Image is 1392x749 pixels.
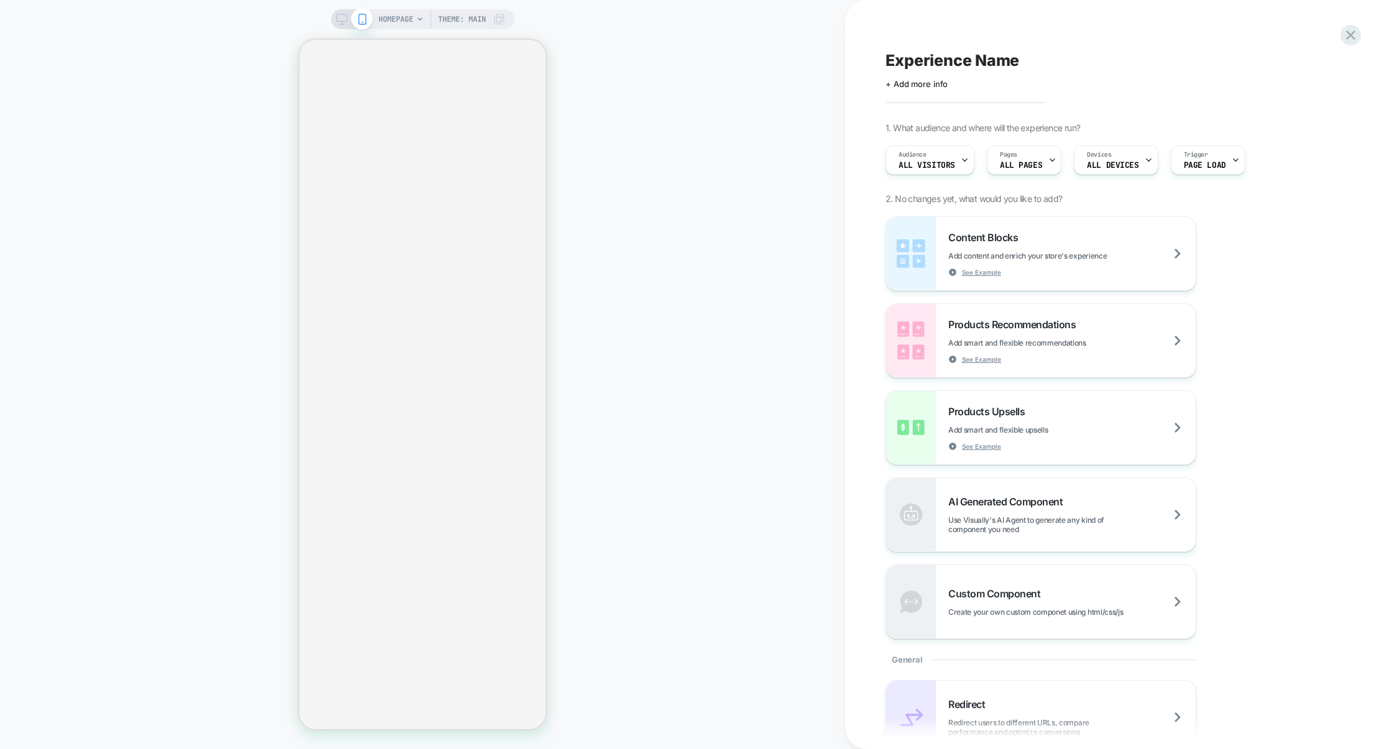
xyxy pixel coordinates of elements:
span: + Add more info [886,79,948,89]
span: Audience [899,150,927,159]
span: Products Upsells [948,405,1031,418]
span: AI Generated Component [948,495,1069,508]
span: 1. What audience and where will the experience run? [886,122,1080,133]
span: ALL DEVICES [1087,161,1138,170]
span: See Example [962,355,1001,364]
span: Add content and enrich your store's experience [948,251,1169,260]
span: Redirect [948,698,991,710]
span: HOMEPAGE [378,9,413,29]
span: Redirect users to different URLs, compare performance and optimize conversions [948,718,1196,737]
span: Add smart and flexible recommendations [948,338,1148,347]
span: Products Recommendations [948,318,1082,331]
span: Add smart and flexible upsells [948,425,1110,434]
span: Pages [1000,150,1017,159]
span: 2. No changes yet, what would you like to add? [886,193,1062,204]
span: Content Blocks [948,231,1024,244]
span: Use Visually's AI Agent to generate any kind of component you need [948,515,1196,534]
span: See Example [962,268,1001,277]
div: General [886,639,1196,680]
span: Custom Component [948,587,1046,600]
span: Trigger [1184,150,1208,159]
span: Create your own custom componet using html/css/js [948,607,1185,617]
span: ALL PAGES [1000,161,1042,170]
span: Experience Name [886,51,1019,70]
span: See Example [962,442,1001,451]
span: Devices [1087,150,1111,159]
span: All Visitors [899,161,955,170]
span: Theme: MAIN [438,9,486,29]
span: Page Load [1184,161,1226,170]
